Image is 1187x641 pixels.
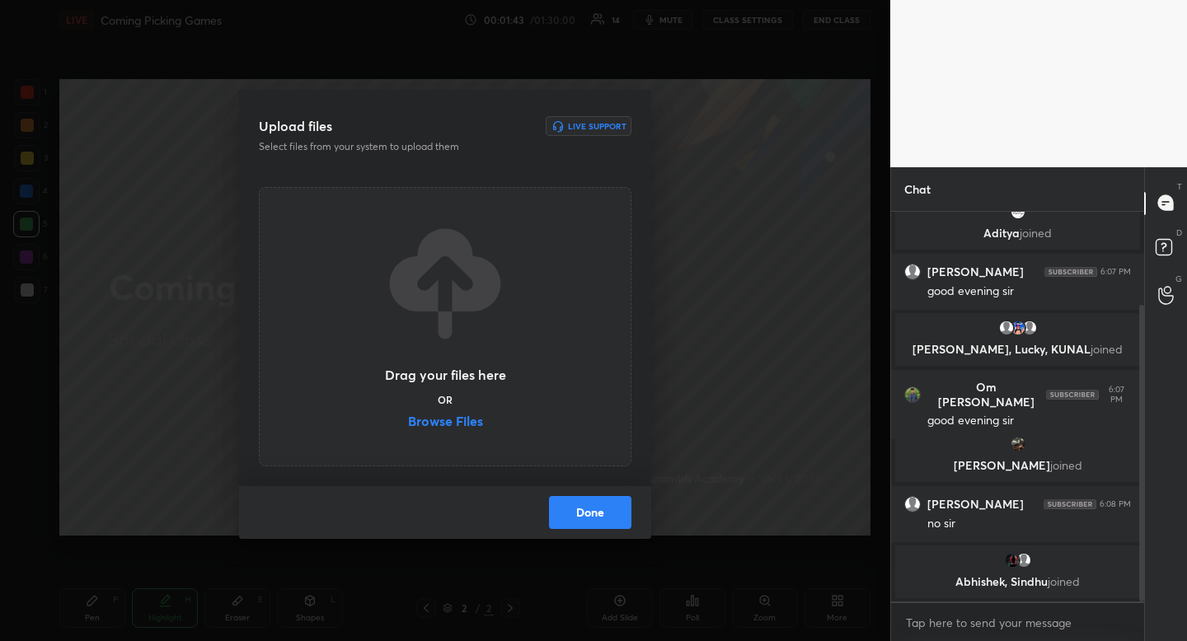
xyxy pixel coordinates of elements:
p: [PERSON_NAME], Lucky, KUNAL [905,343,1130,356]
h3: Upload files [259,116,332,136]
div: no sir [927,516,1131,532]
p: G [1175,273,1182,285]
h6: [PERSON_NAME] [927,497,1024,512]
h6: Live Support [568,122,626,130]
h6: [PERSON_NAME] [927,264,1024,279]
img: 4P8fHbbgJtejmAAAAAElFTkSuQmCC [1044,499,1096,509]
p: D [1176,227,1182,239]
h3: Drag your files here [385,368,506,381]
img: thumbnail.jpg [1010,320,1026,336]
span: joined [1091,341,1123,357]
div: good evening sir [927,413,1131,429]
img: thumbnail.jpg [905,387,920,402]
div: 6:07 PM [1102,385,1132,405]
span: joined [1020,225,1052,241]
p: Aditya [905,227,1130,240]
img: thumbnail.jpg [1010,436,1026,452]
button: Done [549,496,631,529]
span: joined [1048,573,1080,589]
div: good evening sir [927,283,1131,300]
img: default.png [905,497,920,512]
div: 6:08 PM [1100,499,1131,509]
img: 4P8fHbbgJtejmAAAAAElFTkSuQmCC [1046,390,1099,400]
img: default.png [998,320,1015,336]
img: default.png [1016,552,1032,568]
img: 4P8fHbbgJtejmAAAAAElFTkSuQmCC [1044,267,1097,277]
img: default.png [1021,320,1038,336]
p: T [1177,180,1182,193]
p: Select files from your system to upload them [259,139,526,154]
div: grid [891,212,1144,602]
h5: OR [438,395,453,405]
img: thumbnail.jpg [1004,552,1020,568]
p: Chat [891,167,944,211]
span: joined [1050,457,1082,473]
div: 6:07 PM [1100,267,1131,277]
img: thumbnail.jpg [1010,204,1026,220]
img: default.png [905,264,920,279]
h6: Om [PERSON_NAME] [927,380,1046,409]
p: Abhishek, Sindhu [905,575,1130,588]
p: [PERSON_NAME] [905,459,1130,472]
